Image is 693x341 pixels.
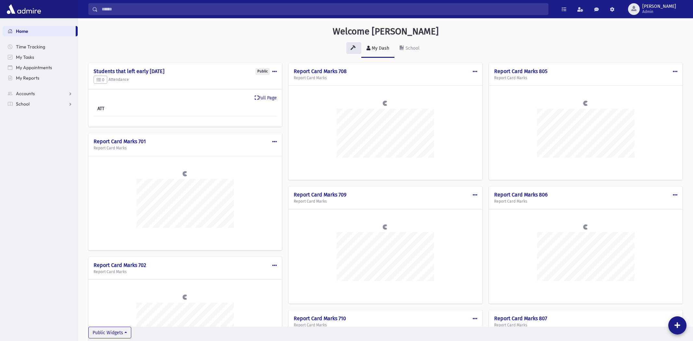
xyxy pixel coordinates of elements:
[294,68,477,74] h4: Report Card Marks 708
[3,62,78,73] a: My Appointments
[361,40,394,58] a: My Dash
[16,44,45,50] span: Time Tracking
[3,73,78,83] a: My Reports
[255,68,270,75] div: Public
[642,9,676,14] span: Admin
[16,101,30,107] span: School
[294,323,477,327] h5: Report Card Marks
[88,327,131,338] button: Public Widgets
[16,28,28,34] span: Home
[294,192,477,198] h4: Report Card Marks 709
[94,262,277,268] h4: Report Card Marks 702
[16,65,52,70] span: My Appointments
[394,40,425,58] a: School
[94,76,277,84] h5: Attendance
[94,270,277,274] h5: Report Card Marks
[255,95,277,101] a: Full Page
[494,68,677,74] h4: Report Card Marks 805
[96,77,104,82] span: 0
[94,68,277,74] h4: Students that left early [DATE]
[294,199,477,204] h5: Report Card Marks
[94,101,152,116] th: ATT
[404,45,419,51] div: School
[3,52,78,62] a: My Tasks
[3,88,78,99] a: Accounts
[94,138,277,145] h4: Report Card Marks 701
[294,76,477,80] h5: Report Card Marks
[494,323,677,327] h5: Report Card Marks
[5,3,43,16] img: AdmirePro
[3,26,76,36] a: Home
[3,99,78,109] a: School
[642,4,676,9] span: [PERSON_NAME]
[494,315,677,322] h4: Report Card Marks 807
[94,76,107,84] button: 0
[3,42,78,52] a: Time Tracking
[98,3,548,15] input: Search
[16,75,39,81] span: My Reports
[16,91,35,96] span: Accounts
[16,54,34,60] span: My Tasks
[370,45,389,51] div: My Dash
[94,146,277,150] h5: Report Card Marks
[333,26,439,37] h3: Welcome [PERSON_NAME]
[494,76,677,80] h5: Report Card Marks
[294,315,477,322] h4: Report Card Marks 710
[494,192,677,198] h4: Report Card Marks 806
[494,199,677,204] h5: Report Card Marks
